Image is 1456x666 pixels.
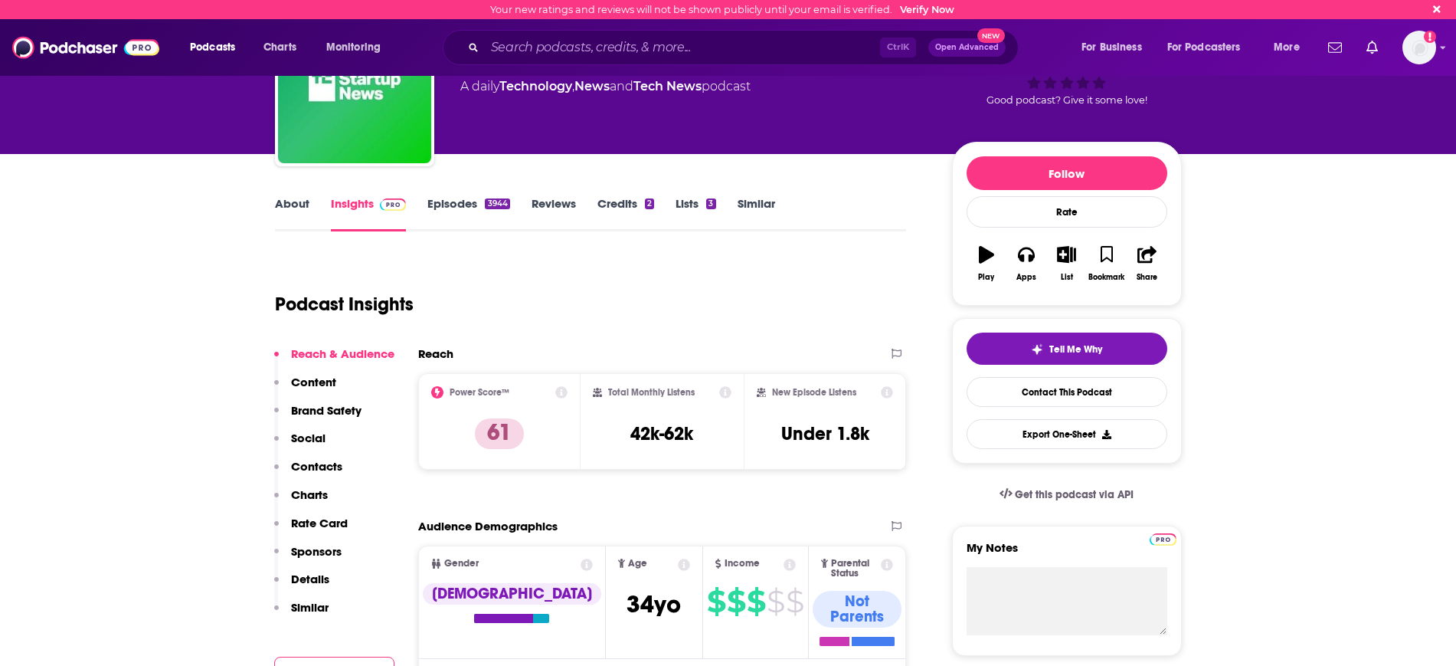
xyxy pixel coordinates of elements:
[1006,236,1046,291] button: Apps
[633,79,702,94] a: Tech News
[1127,236,1166,291] button: Share
[291,403,362,418] p: Brand Safety
[291,516,348,530] p: Rate Card
[831,559,879,579] span: Parental Status
[418,346,453,361] h2: Reach
[274,431,326,459] button: Social
[676,196,715,231] a: Lists3
[738,196,775,231] a: Similar
[928,38,1006,57] button: Open AdvancedNew
[1322,34,1348,61] a: Show notifications dropdown
[1016,273,1036,282] div: Apps
[274,375,336,403] button: Content
[608,387,695,398] h2: Total Monthly Listens
[1031,343,1043,356] img: tell me why sparkle
[1150,533,1176,546] img: Podchaser Pro
[316,35,401,60] button: open menu
[254,35,306,60] a: Charts
[813,591,902,628] div: Not Parents
[1360,34,1384,61] a: Show notifications dropdown
[628,559,647,569] span: Age
[291,346,394,361] p: Reach & Audience
[274,544,342,572] button: Sponsors
[725,559,760,569] span: Income
[423,583,601,605] div: [DEMOGRAPHIC_DATA]
[1424,31,1436,43] svg: Email not verified
[12,33,159,62] a: Podchaser - Follow, Share and Rate Podcasts
[291,544,342,559] p: Sponsors
[1081,37,1142,58] span: For Business
[444,559,479,569] span: Gender
[967,540,1167,567] label: My Notes
[967,156,1167,190] button: Follow
[380,198,407,211] img: Podchaser Pro
[610,79,633,94] span: and
[1263,35,1319,60] button: open menu
[707,589,725,614] span: $
[1402,31,1436,64] span: Logged in as MelissaPS
[597,196,654,231] a: Credits2
[978,273,994,282] div: Play
[274,516,348,544] button: Rate Card
[450,387,509,398] h2: Power Score™
[967,377,1167,407] a: Contact This Podcast
[645,198,654,209] div: 2
[1088,273,1124,282] div: Bookmark
[987,476,1147,513] a: Get this podcast via API
[490,4,954,15] div: Your new ratings and reviews will not be shown publicly until your email is verified.
[1167,37,1241,58] span: For Podcasters
[291,572,329,586] p: Details
[275,293,414,316] h1: Podcast Insights
[781,422,869,445] h3: Under 1.8k
[767,589,784,614] span: $
[291,459,342,474] p: Contacts
[977,28,1005,43] span: New
[1061,273,1073,282] div: List
[331,196,407,231] a: InsightsPodchaser Pro
[274,600,329,628] button: Similar
[1402,31,1436,64] button: Show profile menu
[727,589,745,614] span: $
[326,37,381,58] span: Monitoring
[1049,343,1102,356] span: Tell Me Why
[627,589,681,619] span: 34 yo
[1087,236,1127,291] button: Bookmark
[291,375,336,389] p: Content
[967,419,1167,449] button: Export One-Sheet
[263,37,296,58] span: Charts
[274,346,394,375] button: Reach & Audience
[630,422,693,445] h3: 42k-62k
[900,4,954,15] a: Verify Now
[935,44,999,51] span: Open Advanced
[572,79,574,94] span: ,
[499,79,572,94] a: Technology
[274,403,362,431] button: Brand Safety
[1402,31,1436,64] img: User Profile
[1274,37,1300,58] span: More
[1071,35,1161,60] button: open menu
[291,487,328,502] p: Charts
[179,35,255,60] button: open menu
[275,196,309,231] a: About
[967,196,1167,228] div: Rate
[1015,488,1134,501] span: Get this podcast via API
[772,387,856,398] h2: New Episode Listens
[485,35,880,60] input: Search podcasts, credits, & more...
[460,77,751,96] div: A daily podcast
[532,196,576,231] a: Reviews
[475,418,524,449] p: 61
[967,236,1006,291] button: Play
[418,519,558,533] h2: Audience Demographics
[1046,236,1086,291] button: List
[274,572,329,600] button: Details
[1150,531,1176,546] a: Pro website
[278,10,431,163] a: TechCrunch Startup News
[427,196,509,231] a: Episodes3944
[574,79,610,94] a: News
[190,37,235,58] span: Podcasts
[1137,273,1157,282] div: Share
[1157,35,1263,60] button: open menu
[457,30,1033,65] div: Search podcasts, credits, & more...
[485,198,509,209] div: 3944
[880,38,916,57] span: Ctrl K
